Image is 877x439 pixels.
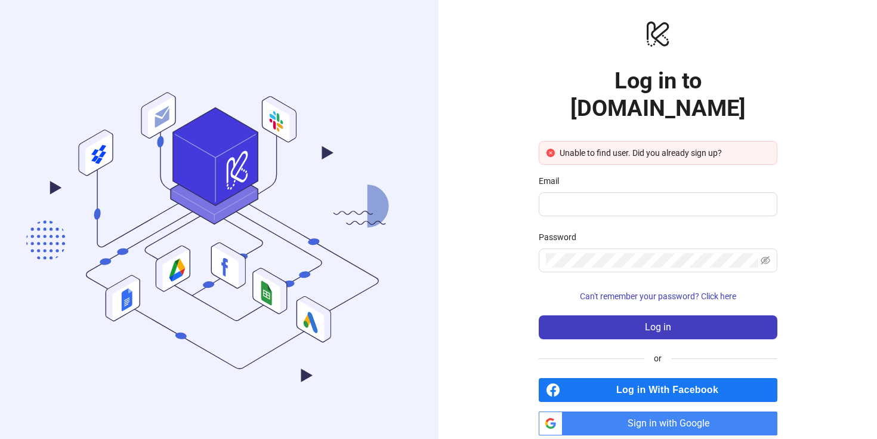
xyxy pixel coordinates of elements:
[539,378,777,402] a: Log in With Facebook
[565,378,777,402] span: Log in With Facebook
[546,149,555,157] span: close-circle
[560,146,770,159] div: Unable to find user. Did you already sign up?
[546,253,758,268] input: Password
[644,352,671,365] span: or
[539,287,777,306] button: Can't remember your password? Click here
[580,291,736,301] span: Can't remember your password? Click here
[761,256,770,265] span: eye-invisible
[567,412,777,435] span: Sign in with Google
[539,67,777,122] h1: Log in to [DOMAIN_NAME]
[539,412,777,435] a: Sign in with Google
[539,174,567,188] label: Email
[546,197,768,211] input: Email
[645,322,671,333] span: Log in
[539,315,777,339] button: Log in
[539,231,584,244] label: Password
[539,291,777,301] a: Can't remember your password? Click here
